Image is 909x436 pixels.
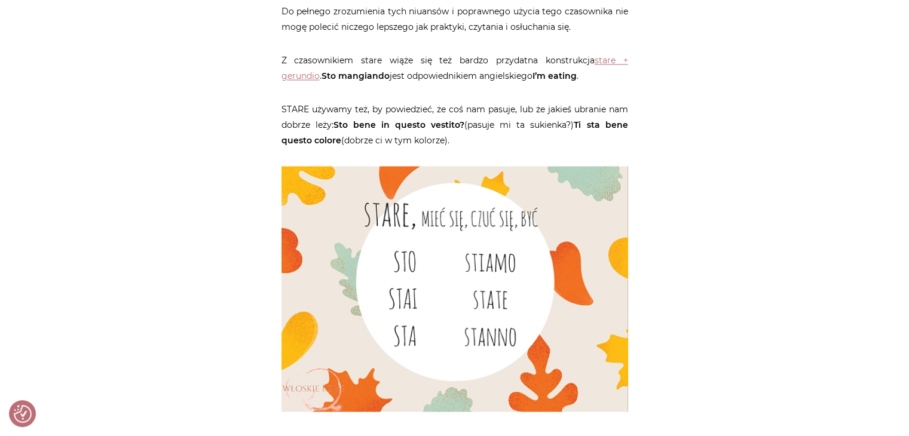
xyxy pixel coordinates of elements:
a: stare + gerundio [281,55,628,81]
strong: Sto bene in questo vestito? [333,119,464,130]
button: Preferencje co do zgód [14,405,32,423]
strong: Sto mangiando [322,70,390,81]
p: Do pełnego zrozumienia tych niuansów i poprawnego użycia tego czasownika nie mogę polecić niczego... [281,4,628,35]
p: Z czasownikiem stare wiąże się też bardzo przydatna konstrukcja . jest odpowiednikiem angielskiego . [281,53,628,84]
strong: I’m eating [532,70,577,81]
img: Revisit consent button [14,405,32,423]
strong: Ti sta bene questo colore [281,119,628,146]
p: STARE używamy też, by powiedzieć, że coś nam pasuje, lub że jakieś ubranie nam dobrze leży: (pasu... [281,102,628,148]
